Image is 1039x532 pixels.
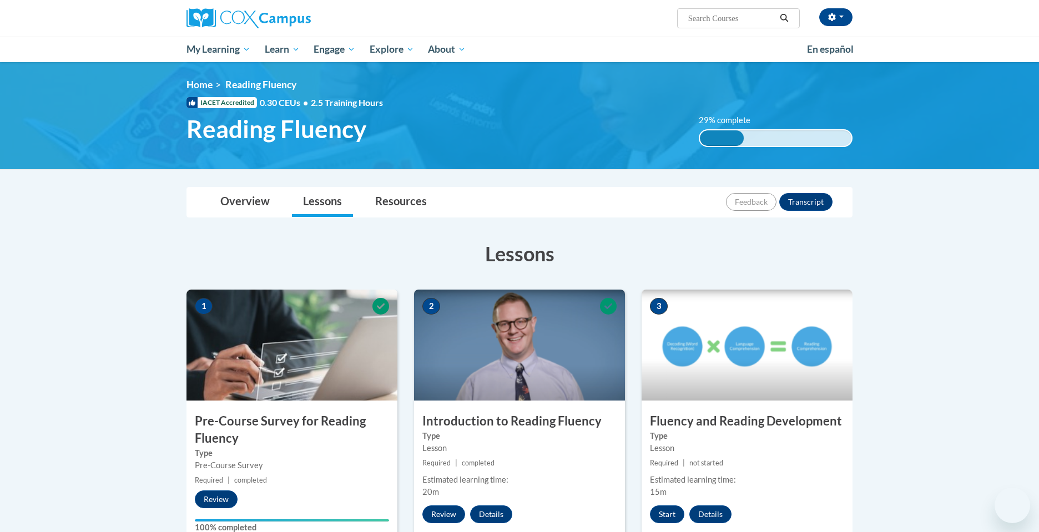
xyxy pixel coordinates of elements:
span: • [303,97,308,108]
span: | [455,459,457,467]
span: Required [422,459,451,467]
button: Review [422,505,465,523]
span: 2.5 Training Hours [311,97,383,108]
span: 0.30 CEUs [260,97,311,109]
span: Required [195,476,223,484]
div: Estimated learning time: [650,474,844,486]
span: Learn [265,43,300,56]
img: Course Image [414,290,625,401]
span: completed [234,476,267,484]
span: 1 [195,298,213,315]
div: Lesson [650,442,844,454]
label: 29% complete [699,114,763,126]
h3: Pre-Course Survey for Reading Fluency [186,413,397,447]
span: | [683,459,685,467]
div: Pre-Course Survey [195,459,389,472]
input: Search Courses [687,12,776,25]
span: Required [650,459,678,467]
span: Explore [370,43,414,56]
div: Estimated learning time: [422,474,617,486]
label: Type [195,447,389,459]
span: | [228,476,230,484]
div: Lesson [422,442,617,454]
span: About [428,43,466,56]
span: completed [462,459,495,467]
a: Overview [209,188,281,217]
button: Review [195,490,238,508]
button: Start [650,505,684,523]
a: Resources [364,188,438,217]
h3: Fluency and Reading Development [642,413,853,430]
h3: Introduction to Reading Fluency [414,413,625,430]
button: Transcript [779,193,833,211]
a: Lessons [292,188,353,217]
span: 15m [650,487,667,496]
span: 3 [650,298,668,315]
button: Feedback [726,193,776,211]
button: Account Settings [819,8,853,26]
span: 20m [422,487,439,496]
a: Cox Campus [186,8,397,28]
div: Main menu [170,37,869,62]
div: 29% complete [700,130,744,146]
img: Course Image [186,290,397,401]
span: My Learning [186,43,250,56]
span: Engage [314,43,355,56]
span: Reading Fluency [186,114,366,144]
a: Home [186,79,213,90]
span: 2 [422,298,440,315]
img: Cox Campus [186,8,311,28]
iframe: Button to launch messaging window [995,488,1030,523]
span: Reading Fluency [225,79,296,90]
img: Course Image [642,290,853,401]
h3: Lessons [186,240,853,267]
a: Explore [362,37,421,62]
span: IACET Accredited [186,97,257,108]
a: Engage [306,37,362,62]
a: En español [800,38,861,61]
a: My Learning [179,37,258,62]
a: About [421,37,473,62]
a: Learn [258,37,307,62]
label: Type [422,430,617,442]
button: Details [470,505,512,523]
label: Type [650,430,844,442]
button: Search [776,12,793,25]
span: En español [807,43,854,55]
button: Details [689,505,732,523]
div: Your progress [195,519,389,521]
span: not started [689,459,723,467]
